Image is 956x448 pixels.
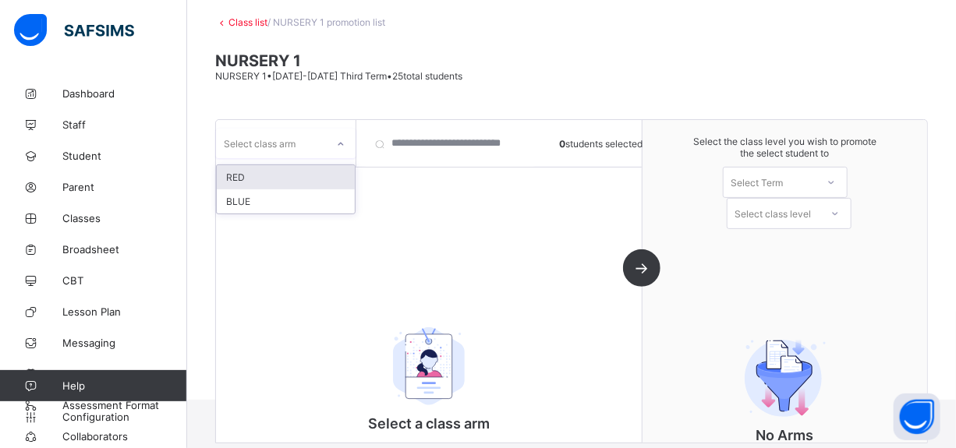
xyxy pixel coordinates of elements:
img: student.207b5acb3037b72b59086e8b1a17b1d0.svg [370,327,487,405]
span: Staff [62,118,187,131]
span: Help [62,379,186,392]
img: safsims [14,14,134,47]
span: / NURSERY 1 promotion list [267,16,385,28]
span: Student [62,150,187,162]
span: Configuration [62,411,186,423]
p: Select a class arm [273,415,585,432]
span: Classes [62,212,187,224]
div: RED [217,165,355,189]
span: NURSERY 1 [215,51,928,70]
a: Class list [228,16,267,28]
img: filter.9c15f445b04ce8b7d5281b41737f44c2.svg [727,339,844,417]
span: Select the class level you wish to promote the select student to [658,136,912,159]
span: Lesson Plan [62,305,187,318]
span: Broadsheet [62,243,187,256]
span: Parent [62,181,187,193]
div: Select Term [731,167,784,198]
span: CBT [62,274,187,287]
span: students selected [559,138,643,150]
span: Collaborators [62,430,187,443]
div: Select class level [735,198,812,229]
span: Dashboard [62,87,187,100]
p: No Arms [643,427,927,443]
div: Select class arm [224,129,296,158]
span: Time Table [62,368,187,380]
span: Messaging [62,337,187,349]
button: Open asap [894,393,940,440]
span: NURSERY 1 • [DATE]-[DATE] Third Term • 25 total students [215,70,462,82]
div: BLUE [217,189,355,213]
b: 0 [559,138,565,150]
